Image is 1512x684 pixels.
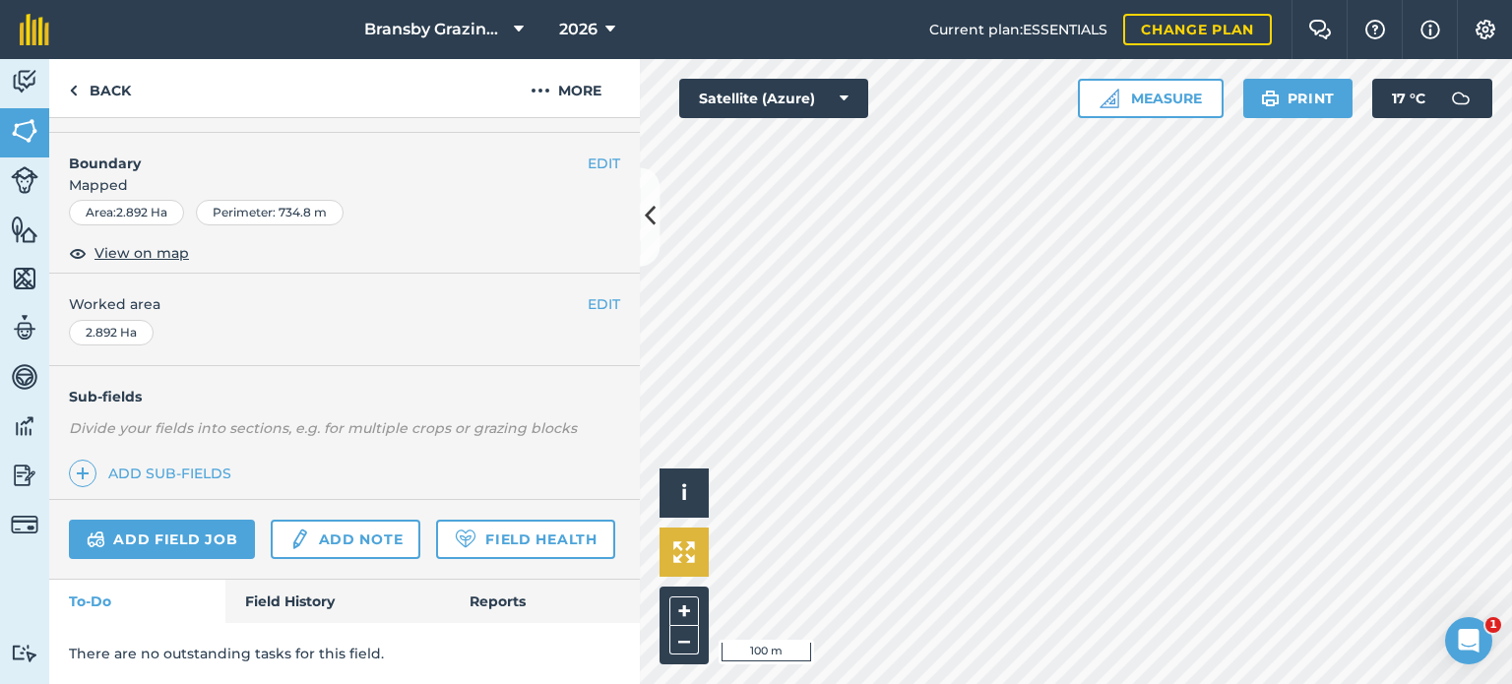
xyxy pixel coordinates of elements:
[11,67,38,96] img: svg+xml;base64,PD94bWwgdmVyc2lvbj0iMS4wIiBlbmNvZGluZz0idXRmLTgiPz4KPCEtLSBHZW5lcmF0b3I6IEFkb2JlIE...
[69,241,189,265] button: View on map
[450,580,640,623] a: Reports
[69,320,154,345] div: 2.892 Ha
[49,133,588,174] h4: Boundary
[1308,20,1332,39] img: Two speech bubbles overlapping with the left bubble in the forefront
[69,419,577,437] em: Divide your fields into sections, e.g. for multiple crops or grazing blocks
[11,461,38,490] img: svg+xml;base64,PD94bWwgdmVyc2lvbj0iMS4wIiBlbmNvZGluZz0idXRmLTgiPz4KPCEtLSBHZW5lcmF0b3I6IEFkb2JlIE...
[69,643,620,664] p: There are no outstanding tasks for this field.
[559,18,598,41] span: 2026
[94,242,189,264] span: View on map
[196,200,344,225] div: Perimeter : 734.8 m
[1474,20,1497,39] img: A cog icon
[588,153,620,174] button: EDIT
[669,596,699,626] button: +
[69,79,78,102] img: svg+xml;base64,PHN2ZyB4bWxucz0iaHR0cDovL3d3dy53My5vcmcvMjAwMC9zdmciIHdpZHRoPSI5IiBoZWlnaHQ9IjI0Ii...
[11,116,38,146] img: svg+xml;base64,PHN2ZyB4bWxucz0iaHR0cDovL3d3dy53My5vcmcvMjAwMC9zdmciIHdpZHRoPSI1NiIgaGVpZ2h0PSI2MC...
[1123,14,1272,45] a: Change plan
[492,59,640,117] button: More
[69,520,255,559] a: Add field job
[49,580,225,623] a: To-Do
[660,468,709,518] button: i
[364,18,506,41] span: Bransby Grazing Plans
[1372,79,1492,118] button: 17 °C
[1100,89,1119,108] img: Ruler icon
[225,580,449,623] a: Field History
[20,14,49,45] img: fieldmargin Logo
[271,520,420,559] a: Add note
[1261,87,1280,110] img: svg+xml;base64,PHN2ZyB4bWxucz0iaHR0cDovL3d3dy53My5vcmcvMjAwMC9zdmciIHdpZHRoPSIxOSIgaGVpZ2h0PSIyNC...
[69,293,620,315] span: Worked area
[11,313,38,342] img: svg+xml;base64,PD94bWwgdmVyc2lvbj0iMS4wIiBlbmNvZGluZz0idXRmLTgiPz4KPCEtLSBHZW5lcmF0b3I6IEFkb2JlIE...
[11,264,38,293] img: svg+xml;base64,PHN2ZyB4bWxucz0iaHR0cDovL3d3dy53My5vcmcvMjAwMC9zdmciIHdpZHRoPSI1NiIgaGVpZ2h0PSI2MC...
[1420,18,1440,41] img: svg+xml;base64,PHN2ZyB4bWxucz0iaHR0cDovL3d3dy53My5vcmcvMjAwMC9zdmciIHdpZHRoPSIxNyIgaGVpZ2h0PSIxNy...
[11,511,38,538] img: svg+xml;base64,PD94bWwgdmVyc2lvbj0iMS4wIiBlbmNvZGluZz0idXRmLTgiPz4KPCEtLSBHZW5lcmF0b3I6IEFkb2JlIE...
[1445,617,1492,664] iframe: Intercom live chat
[49,59,151,117] a: Back
[11,166,38,194] img: svg+xml;base64,PD94bWwgdmVyc2lvbj0iMS4wIiBlbmNvZGluZz0idXRmLTgiPz4KPCEtLSBHZW5lcmF0b3I6IEFkb2JlIE...
[11,644,38,662] img: svg+xml;base64,PD94bWwgdmVyc2lvbj0iMS4wIiBlbmNvZGluZz0idXRmLTgiPz4KPCEtLSBHZW5lcmF0b3I6IEFkb2JlIE...
[681,480,687,505] span: i
[1243,79,1354,118] button: Print
[49,174,640,196] span: Mapped
[1078,79,1224,118] button: Measure
[288,528,310,551] img: svg+xml;base64,PD94bWwgdmVyc2lvbj0iMS4wIiBlbmNvZGluZz0idXRmLTgiPz4KPCEtLSBHZW5lcmF0b3I6IEFkb2JlIE...
[1363,20,1387,39] img: A question mark icon
[69,241,87,265] img: svg+xml;base64,PHN2ZyB4bWxucz0iaHR0cDovL3d3dy53My5vcmcvMjAwMC9zdmciIHdpZHRoPSIxOCIgaGVpZ2h0PSIyNC...
[11,362,38,392] img: svg+xml;base64,PD94bWwgdmVyc2lvbj0iMS4wIiBlbmNvZGluZz0idXRmLTgiPz4KPCEtLSBHZW5lcmF0b3I6IEFkb2JlIE...
[76,462,90,485] img: svg+xml;base64,PHN2ZyB4bWxucz0iaHR0cDovL3d3dy53My5vcmcvMjAwMC9zdmciIHdpZHRoPSIxNCIgaGVpZ2h0PSIyNC...
[679,79,868,118] button: Satellite (Azure)
[69,200,184,225] div: Area : 2.892 Ha
[588,293,620,315] button: EDIT
[1485,617,1501,633] span: 1
[69,460,239,487] a: Add sub-fields
[87,528,105,551] img: svg+xml;base64,PD94bWwgdmVyc2lvbj0iMS4wIiBlbmNvZGluZz0idXRmLTgiPz4KPCEtLSBHZW5lcmF0b3I6IEFkb2JlIE...
[673,541,695,563] img: Four arrows, one pointing top left, one top right, one bottom right and the last bottom left
[49,386,640,407] h4: Sub-fields
[436,520,614,559] a: Field Health
[531,79,550,102] img: svg+xml;base64,PHN2ZyB4bWxucz0iaHR0cDovL3d3dy53My5vcmcvMjAwMC9zdmciIHdpZHRoPSIyMCIgaGVpZ2h0PSIyNC...
[929,19,1107,40] span: Current plan : ESSENTIALS
[669,626,699,654] button: –
[1441,79,1480,118] img: svg+xml;base64,PD94bWwgdmVyc2lvbj0iMS4wIiBlbmNvZGluZz0idXRmLTgiPz4KPCEtLSBHZW5lcmF0b3I6IEFkb2JlIE...
[11,411,38,441] img: svg+xml;base64,PD94bWwgdmVyc2lvbj0iMS4wIiBlbmNvZGluZz0idXRmLTgiPz4KPCEtLSBHZW5lcmF0b3I6IEFkb2JlIE...
[1392,79,1425,118] span: 17 ° C
[11,215,38,244] img: svg+xml;base64,PHN2ZyB4bWxucz0iaHR0cDovL3d3dy53My5vcmcvMjAwMC9zdmciIHdpZHRoPSI1NiIgaGVpZ2h0PSI2MC...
